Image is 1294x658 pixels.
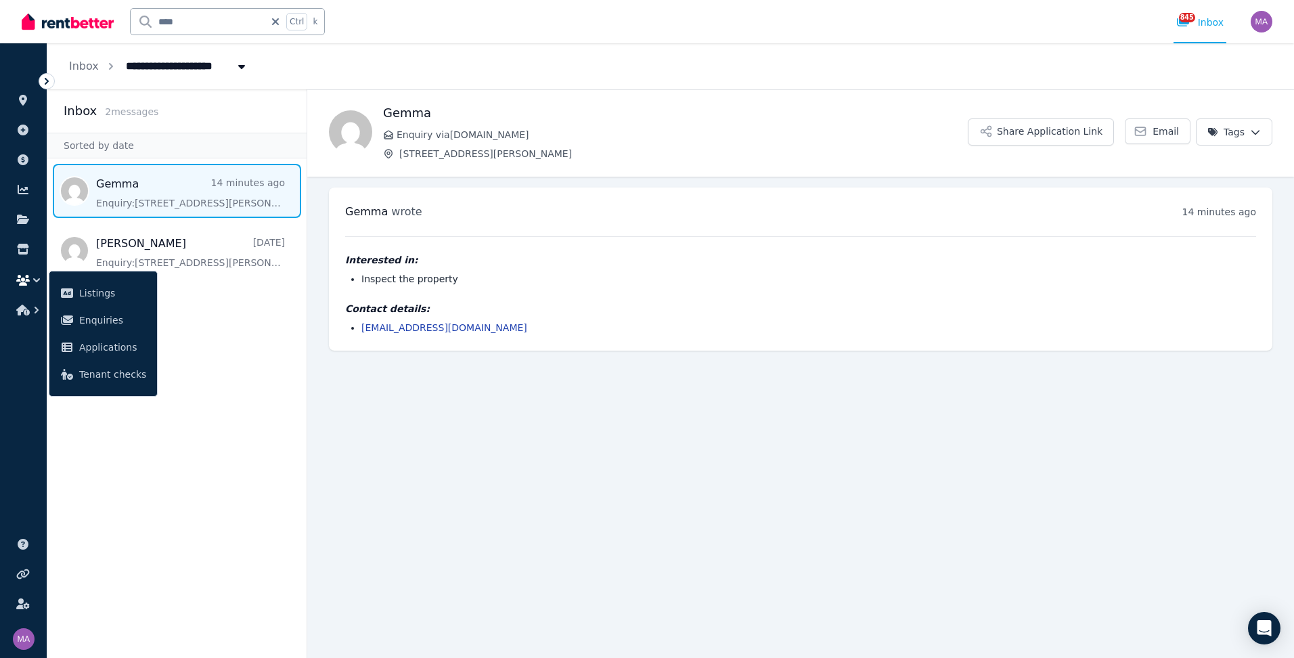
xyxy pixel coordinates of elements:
span: Email [1153,125,1179,138]
span: Tenant checks [79,366,146,382]
div: Open Intercom Messenger [1248,612,1280,644]
img: Marc Angelone [1251,11,1272,32]
a: [PERSON_NAME][DATE]Enquiry:[STREET_ADDRESS][PERSON_NAME]. [96,236,285,269]
a: Enquiries [55,307,152,334]
time: 14 minutes ago [1182,206,1256,217]
nav: Message list [47,158,307,283]
a: Gemma14 minutes agoEnquiry:[STREET_ADDRESS][PERSON_NAME]. [96,176,285,210]
li: Inspect the property [361,272,1256,286]
span: 2 message s [105,106,158,117]
a: Applications [55,334,152,361]
button: Share Application Link [968,118,1114,146]
img: Gemma [329,110,372,154]
a: Inbox [69,60,99,72]
nav: Breadcrumb [47,43,270,89]
span: k [313,16,317,27]
img: Marc Angelone [13,628,35,650]
span: wrote [391,205,422,218]
span: Enquiries [79,312,146,328]
span: [STREET_ADDRESS][PERSON_NAME] [399,147,968,160]
a: Email [1125,118,1190,144]
span: Enquiry via [DOMAIN_NAME] [397,128,968,141]
div: Inbox [1176,16,1224,29]
h4: Interested in: [345,253,1256,267]
span: Gemma [345,205,388,218]
a: Listings [55,280,152,307]
h1: Gemma [383,104,968,123]
button: Tags [1196,118,1272,146]
img: RentBetter [22,12,114,32]
span: 845 [1179,13,1195,22]
a: [EMAIL_ADDRESS][DOMAIN_NAME] [361,322,527,333]
span: Tags [1207,125,1245,139]
span: Listings [79,285,146,301]
span: Ctrl [286,13,307,30]
div: Sorted by date [47,133,307,158]
h2: Inbox [64,102,97,120]
h4: Contact details: [345,302,1256,315]
a: Tenant checks [55,361,152,388]
span: Applications [79,339,146,355]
